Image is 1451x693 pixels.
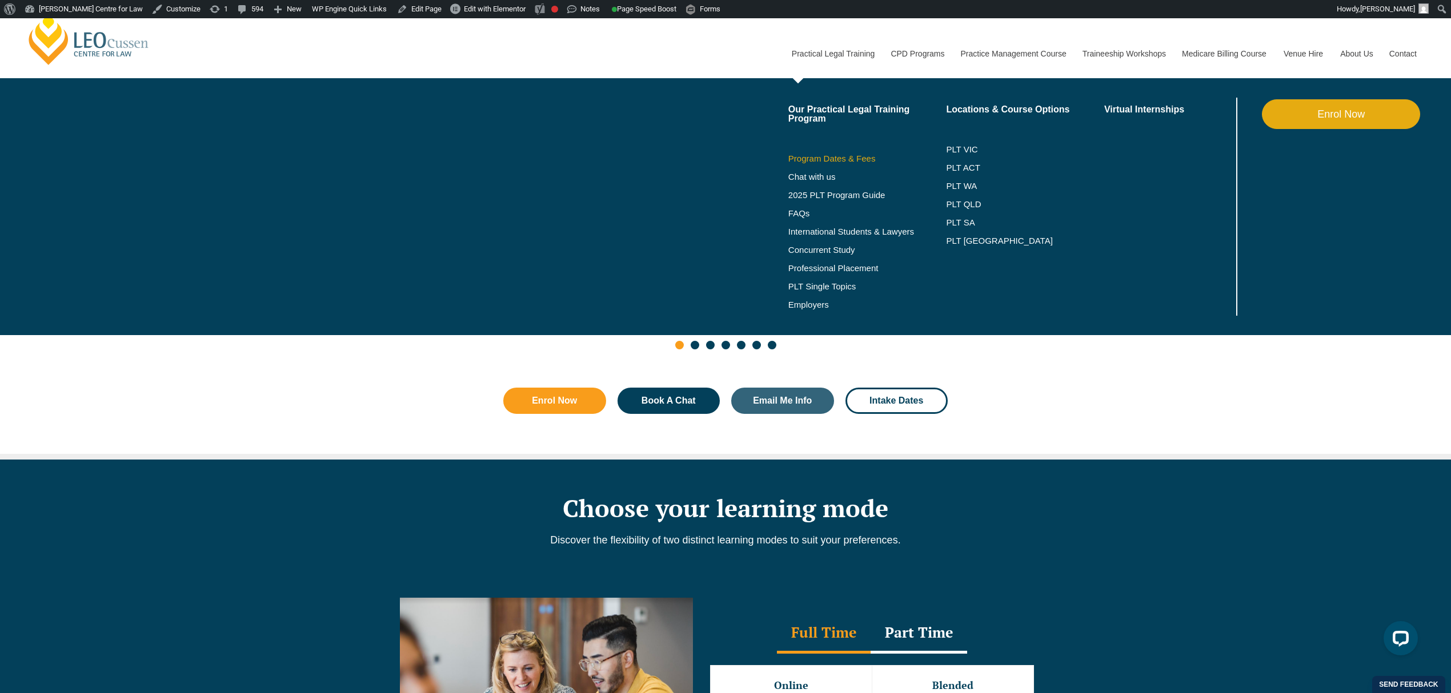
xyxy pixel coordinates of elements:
h2: Choose your learning mode [400,494,1051,522]
div: Focus keyphrase not set [551,6,558,13]
div: Full Time [777,614,871,654]
a: PLT QLD [946,200,1104,209]
span: Email Me Info [753,396,812,405]
a: PLT Single Topics [788,282,947,291]
span: Book A Chat [642,396,696,405]
a: Traineeship Workshops [1074,29,1173,78]
a: Concurrent Study [788,245,947,255]
span: Go to slide 1 [675,341,684,349]
span: Enrol Now [532,396,577,405]
a: 2025 PLT Program Guide [788,191,918,200]
a: Locations & Course Options [946,105,1104,114]
a: PLT WA [946,182,1076,191]
a: PLT VIC [946,145,1104,154]
a: Practice Management Course [952,29,1074,78]
a: PLT [GEOGRAPHIC_DATA] [946,236,1104,245]
a: Contact [1381,29,1425,78]
a: Venue Hire [1275,29,1332,78]
span: Go to slide 7 [768,341,776,349]
div: Part Time [871,614,967,654]
a: CPD Programs [882,29,952,78]
a: About Us [1332,29,1381,78]
a: International Students & Lawyers [788,227,947,236]
span: Go to slide 4 [722,341,730,349]
a: Enrol Now [503,388,606,414]
a: [PERSON_NAME] Centre for Law [26,13,152,66]
a: Virtual Internships [1104,105,1234,114]
a: PLT ACT [946,163,1104,172]
span: Go to slide 2 [691,341,699,349]
p: Discover the flexibility of two distinct learning modes to suit your preferences. [400,534,1051,546]
a: Employers [788,300,947,309]
span: Intake Dates [869,396,923,405]
a: Email Me Info [731,388,834,414]
a: Practical Legal Training [783,29,883,78]
span: [PERSON_NAME] [1360,5,1415,13]
a: Intake Dates [845,388,948,414]
a: Chat with us [788,172,947,182]
a: Program Dates & Fees [788,154,947,163]
a: Book A Chat [618,388,720,414]
a: FAQs [788,209,947,218]
a: Enrol Now [1262,99,1420,129]
a: PLT SA [946,218,1104,227]
iframe: LiveChat chat widget [1374,617,1422,664]
a: Our Practical Legal Training Program [788,105,947,123]
a: Medicare Billing Course [1173,29,1275,78]
span: Go to slide 3 [706,341,715,349]
h3: Online [712,680,871,691]
a: Professional Placement [788,264,947,273]
span: Edit with Elementor [464,5,526,13]
span: Go to slide 5 [737,341,745,349]
span: Go to slide 6 [752,341,761,349]
h3: Blended [873,680,1032,691]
